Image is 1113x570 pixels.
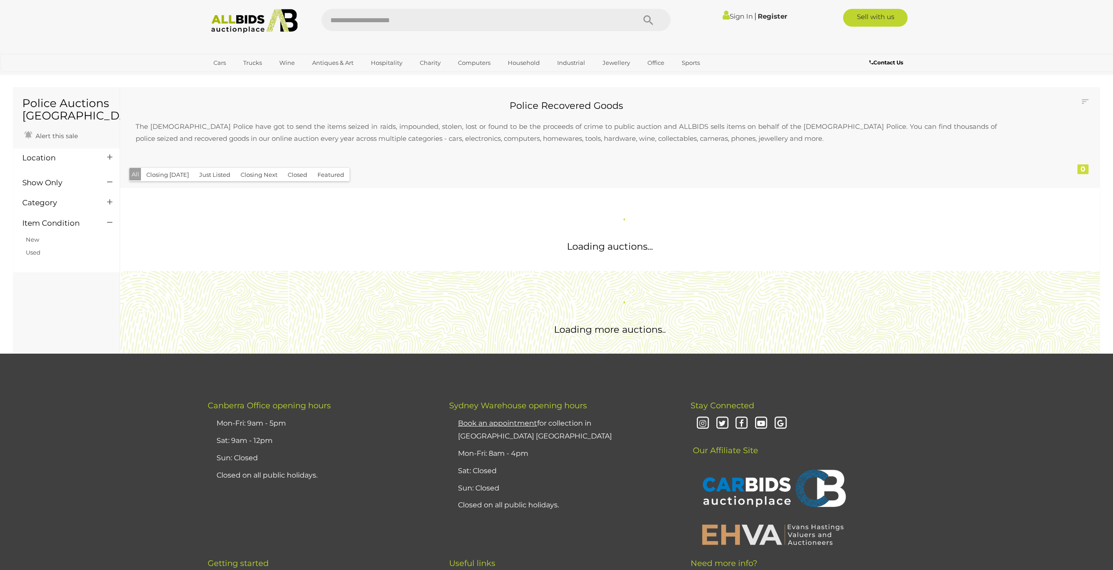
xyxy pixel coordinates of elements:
[127,112,1006,153] p: The [DEMOGRAPHIC_DATA] Police have got to send the items seized in raids, impounded, stolen, lost...
[691,401,754,411] span: Stay Connected
[449,401,587,411] span: Sydney Warehouse opening hours
[214,432,427,450] li: Sat: 9am - 12pm
[754,11,756,21] span: |
[127,100,1006,111] h2: Police Recovered Goods
[22,179,94,187] h4: Show Only
[869,59,903,66] b: Contact Us
[22,128,80,142] a: Alert this sale
[1077,164,1089,174] div: 0
[691,558,757,568] span: Need more info?
[235,168,283,182] button: Closing Next
[723,12,753,20] a: Sign In
[208,558,269,568] span: Getting started
[753,416,769,431] i: Youtube
[502,56,546,70] a: Household
[282,168,313,182] button: Closed
[458,419,612,440] a: Book an appointmentfor collection in [GEOGRAPHIC_DATA] [GEOGRAPHIC_DATA]
[414,56,446,70] a: Charity
[456,445,668,462] li: Mon-Fri: 8am - 4pm
[773,416,788,431] i: Google
[208,56,232,70] a: Cars
[843,9,908,27] a: Sell with us
[141,168,194,182] button: Closing [DATE]
[22,97,111,122] h1: Police Auctions [GEOGRAPHIC_DATA]
[22,154,94,162] h4: Location
[597,56,636,70] a: Jewellery
[365,56,408,70] a: Hospitality
[214,415,427,432] li: Mon-Fri: 9am - 5pm
[214,467,427,484] li: Closed on all public holidays.
[208,401,331,411] span: Canberra Office opening hours
[626,9,671,31] button: Search
[237,56,268,70] a: Trucks
[208,70,282,85] a: [GEOGRAPHIC_DATA]
[758,12,787,20] a: Register
[697,523,848,546] img: EHVA | Evans Hastings Valuers and Auctioneers
[22,199,94,207] h4: Category
[554,324,666,335] span: Loading more auctions..
[458,419,537,427] u: Book an appointment
[869,58,905,68] a: Contact Us
[452,56,496,70] a: Computers
[456,480,668,497] li: Sun: Closed
[551,56,591,70] a: Industrial
[676,56,706,70] a: Sports
[306,56,359,70] a: Antiques & Art
[691,432,758,455] span: Our Affiliate Site
[206,9,303,33] img: Allbids.com.au
[642,56,670,70] a: Office
[194,168,236,182] button: Just Listed
[715,416,730,431] i: Twitter
[129,168,141,181] button: All
[734,416,749,431] i: Facebook
[697,460,848,519] img: CARBIDS Auctionplace
[449,558,495,568] span: Useful links
[567,241,653,252] span: Loading auctions...
[695,416,711,431] i: Instagram
[214,450,427,467] li: Sun: Closed
[312,168,350,182] button: Featured
[456,497,668,514] li: Closed on all public holidays.
[26,249,40,256] a: Used
[33,132,78,140] span: Alert this sale
[26,236,39,243] a: New
[22,219,94,227] h4: Item Condition
[456,462,668,480] li: Sat: Closed
[273,56,301,70] a: Wine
